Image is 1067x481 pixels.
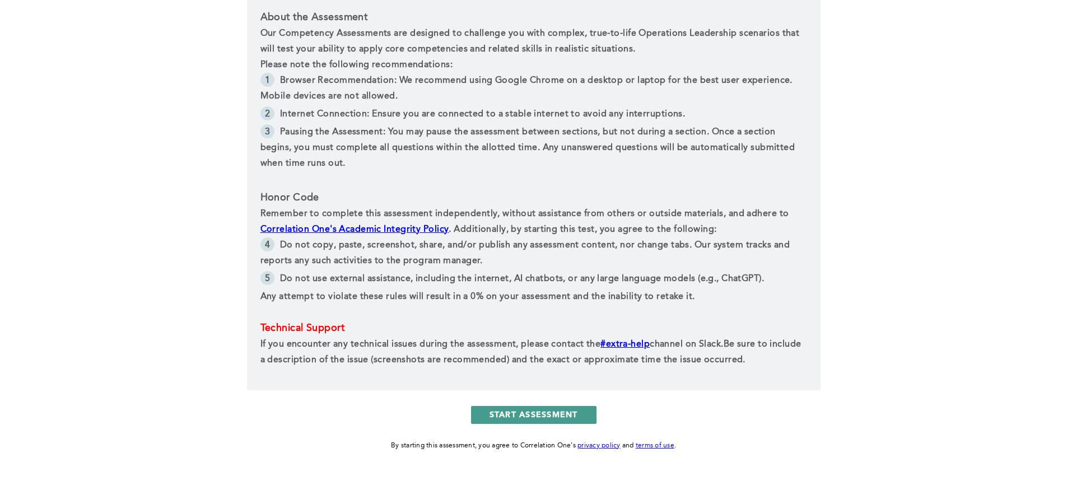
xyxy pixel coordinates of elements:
span: channel on Slack. [650,340,723,349]
li: Pausing the Assessment: You may pause the assessment between sections, but not during a section. ... [260,124,807,174]
span: Please note the following recommendations: [260,60,453,69]
a: #extra-help [600,340,650,349]
span: . Additionally, by starting this test, you agree to the following: [449,225,716,234]
button: START ASSESSMENT [471,406,597,424]
a: terms of use [636,442,674,449]
span: Be sure to include a description of the issue (screenshots are recommended) and the exact or appr... [260,340,804,365]
span: Do not copy, paste, screenshot, share, and/or publish any assessment content, nor change tabs. Ou... [260,241,793,265]
span: Internet Connection: Ensure you are connected to a stable internet to avoid any interruptions. [280,110,685,119]
span: Honor Code [260,193,319,203]
span: Remember to complete this assessment independently, without assistance from others or outside mat... [260,209,791,218]
strong: About the Assessment [260,12,368,22]
span: Our Competency Assessments are designed to challenge you with complex, true-to-life Operations Le... [260,29,802,54]
span: If you encounter any technical issues during the assessment, please contact the [260,340,601,349]
a: privacy policy [577,442,621,449]
a: Correlation One's Academic Integrity Policy [260,225,449,234]
span: Browser Recommendation: We recommend using Google Chrome on a desktop or laptop for the best user... [260,76,795,101]
span: Do not use external assistance, including the internet, AI chatbots, or any large language models... [280,274,764,283]
div: By starting this assessment, you agree to Correlation One's and . [391,440,676,452]
span: Any attempt to violate these rules will result in a 0% on your assessment and the inability to re... [260,292,695,301]
span: Technical Support [260,323,344,333]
